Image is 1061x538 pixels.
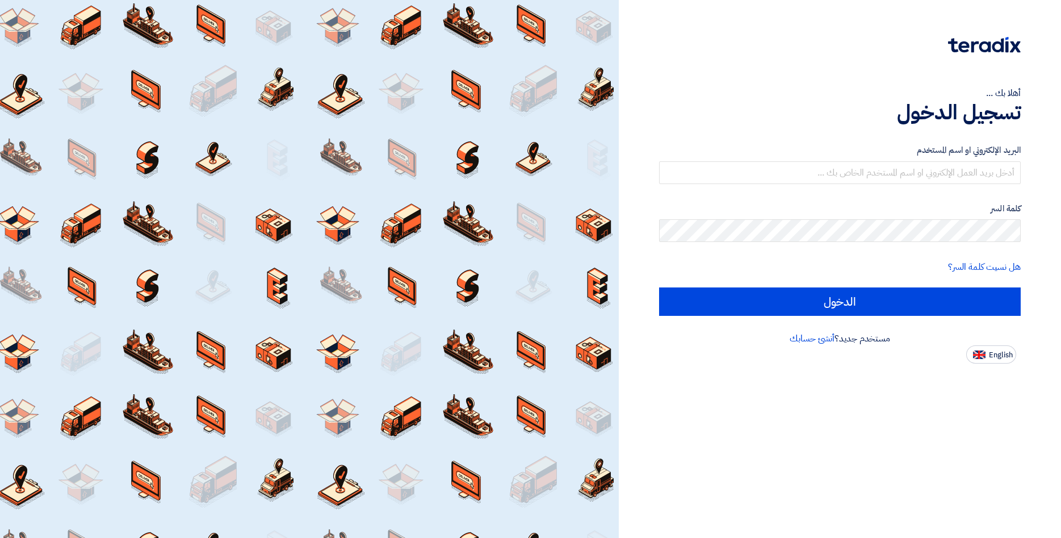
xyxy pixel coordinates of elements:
button: English [966,345,1016,364]
input: أدخل بريد العمل الإلكتروني او اسم المستخدم الخاص بك ... [659,161,1021,184]
img: en-US.png [973,351,985,359]
a: أنشئ حسابك [790,332,834,345]
span: English [989,351,1013,359]
img: Teradix logo [948,37,1021,53]
a: هل نسيت كلمة السر؟ [948,260,1021,274]
label: كلمة السر [659,202,1021,215]
label: البريد الإلكتروني او اسم المستخدم [659,144,1021,157]
h1: تسجيل الدخول [659,100,1021,125]
div: أهلا بك ... [659,86,1021,100]
div: مستخدم جديد؟ [659,332,1021,345]
input: الدخول [659,287,1021,316]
